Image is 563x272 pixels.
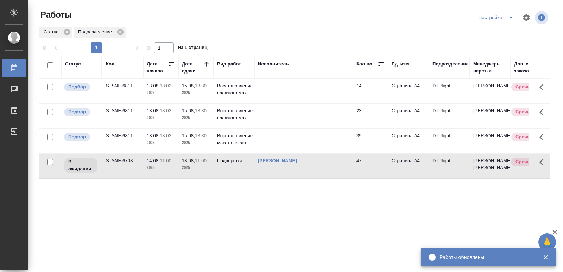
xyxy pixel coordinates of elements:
p: 2025 [182,164,210,171]
p: Восстановление сложного мак... [217,82,251,96]
a: [PERSON_NAME] [258,158,297,163]
div: Доп. статус заказа [514,61,551,75]
td: 14 [353,79,388,103]
p: Срочный [515,133,537,140]
p: 18.08, [182,158,195,163]
span: Работы [39,9,72,20]
div: Можно подбирать исполнителей [63,82,98,92]
div: S_SNF-6811 [106,82,140,89]
p: 15.08, [182,108,195,113]
td: DTPlight [429,104,470,128]
p: 2025 [147,89,175,96]
p: [PERSON_NAME] [473,132,507,139]
td: Страница А4 [388,79,429,103]
p: 11:00 [160,158,171,163]
button: Здесь прячутся важные кнопки [535,129,552,146]
div: split button [477,12,518,23]
p: 2025 [147,114,175,121]
div: Можно подбирать исполнителей [63,107,98,117]
button: Здесь прячутся важные кнопки [535,79,552,96]
span: Посмотреть информацию [535,11,550,24]
div: Дата сдачи [182,61,203,75]
div: Статус [39,27,72,38]
p: 15.08, [182,133,195,138]
p: 2025 [182,139,210,146]
div: Кол-во [356,61,372,68]
p: 18:02 [160,108,171,113]
div: Исполнитель [258,61,289,68]
td: 23 [353,104,388,128]
td: DTPlight [429,154,470,178]
p: 18:02 [160,83,171,88]
div: Менеджеры верстки [473,61,507,75]
div: S_SNF-6708 [106,157,140,164]
p: 13.08, [147,133,160,138]
button: Здесь прячутся важные кнопки [535,104,552,121]
p: 2025 [182,114,210,121]
div: Вид работ [217,61,241,68]
td: Страница А4 [388,104,429,128]
div: S_SNF-6811 [106,107,140,114]
p: 13:30 [195,133,207,138]
p: 2025 [147,164,175,171]
span: из 1 страниц [178,43,208,53]
p: 18:02 [160,133,171,138]
p: 13:30 [195,108,207,113]
p: [PERSON_NAME], [PERSON_NAME] [473,157,507,171]
p: Подбор [68,83,86,90]
p: Подбор [68,108,86,115]
button: Закрыть [538,254,553,260]
div: Работы обновлены [439,254,532,261]
p: Срочный [515,158,537,165]
p: 2025 [182,89,210,96]
p: 15.08, [182,83,195,88]
p: Срочный [515,83,537,90]
span: 🙏 [541,235,553,249]
p: 14.08, [147,158,160,163]
p: Восстановление сложного мак... [217,107,251,121]
div: Ед. изм [392,61,409,68]
p: 13.08, [147,83,160,88]
p: В ожидании [68,158,93,172]
div: S_SNF-6811 [106,132,140,139]
div: Можно подбирать исполнителей [63,132,98,142]
td: Страница А4 [388,129,429,153]
button: Здесь прячутся важные кнопки [535,154,552,171]
div: Код [106,61,114,68]
p: Статус [44,29,61,36]
div: Дата начала [147,61,168,75]
button: 🙏 [538,233,556,251]
p: Срочный [515,108,537,115]
p: [PERSON_NAME] [473,82,507,89]
p: Подразделение [78,29,114,36]
p: 11:00 [195,158,207,163]
td: DTPlight [429,129,470,153]
span: Настроить таблицу [518,9,535,26]
div: Подразделение [74,27,126,38]
div: Исполнитель назначен, приступать к работе пока рано [63,157,98,174]
p: Восстановление макета средн... [217,132,251,146]
td: DTPlight [429,79,470,103]
div: Статус [65,61,81,68]
p: Подбор [68,133,86,140]
div: Подразделение [432,61,469,68]
p: 2025 [147,139,175,146]
td: 39 [353,129,388,153]
td: Страница А4 [388,154,429,178]
p: [PERSON_NAME] [473,107,507,114]
p: 13:30 [195,83,207,88]
p: Подверстка [217,157,251,164]
p: 13.08, [147,108,160,113]
td: 47 [353,154,388,178]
